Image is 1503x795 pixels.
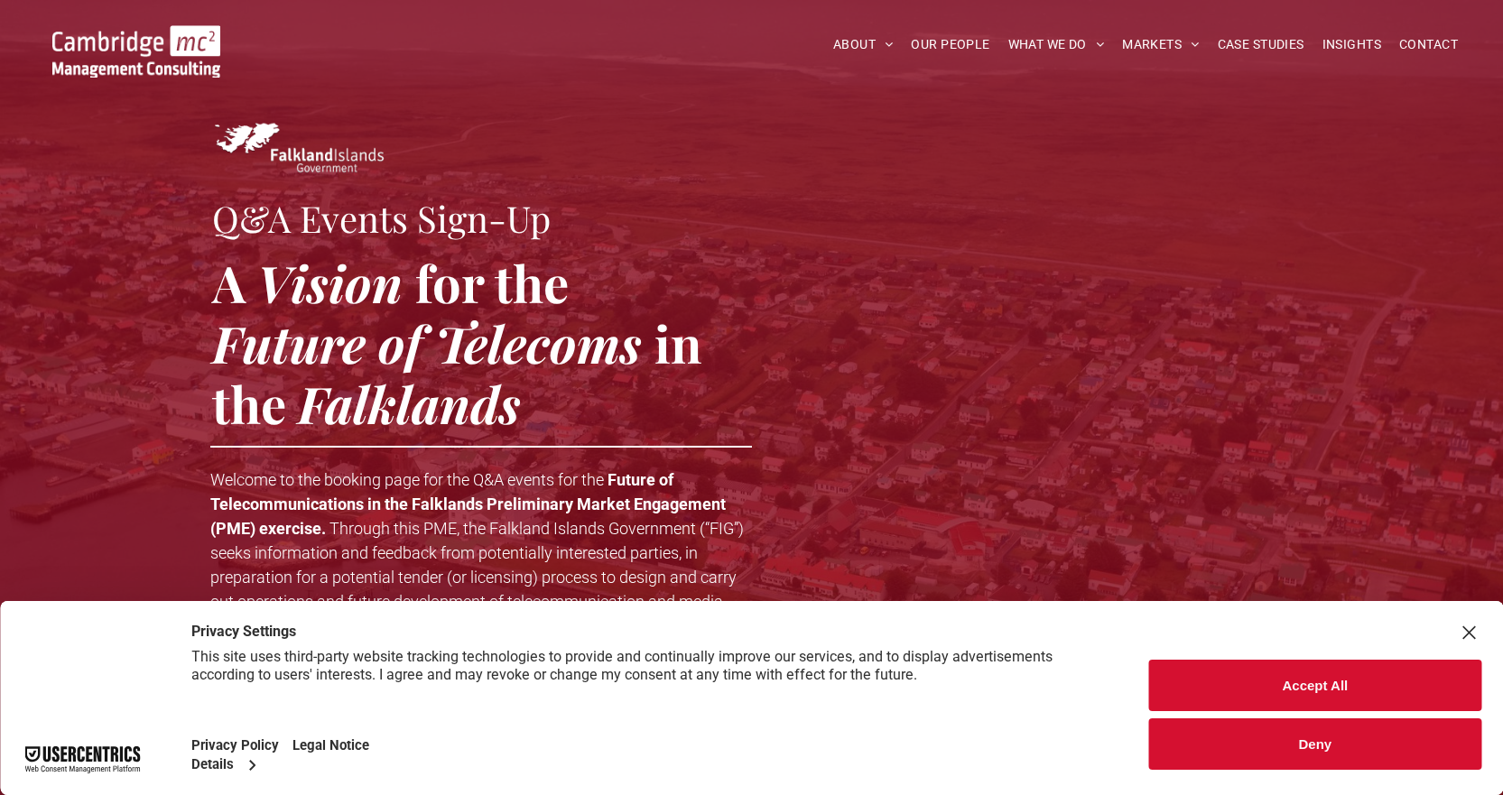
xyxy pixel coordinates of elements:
[902,31,998,59] a: OUR PEOPLE
[257,248,403,316] span: Vision
[212,369,286,437] span: the
[824,31,903,59] a: ABOUT
[212,194,551,242] span: Q&A Events Sign-Up
[52,25,220,78] img: Go to Homepage
[212,309,642,376] span: Future of Telecoms
[210,470,604,489] span: Welcome to the booking page for the Q&A events for the
[212,248,246,316] span: A
[298,369,521,437] span: Falklands
[210,519,744,635] span: the Falkland Islands Government (“FIG”) seeks information and feedback from potentially intereste...
[415,248,569,316] span: for the
[1313,31,1390,59] a: INSIGHTS
[654,309,701,376] span: in
[1209,31,1313,59] a: CASE STUDIES
[999,31,1114,59] a: WHAT WE DO
[210,470,726,538] strong: Future of Telecommunications in the Falklands Preliminary Market Engagement (PME) exercise.
[1113,31,1208,59] a: MARKETS
[329,519,459,538] span: Through this PME,
[1390,31,1467,59] a: CONTACT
